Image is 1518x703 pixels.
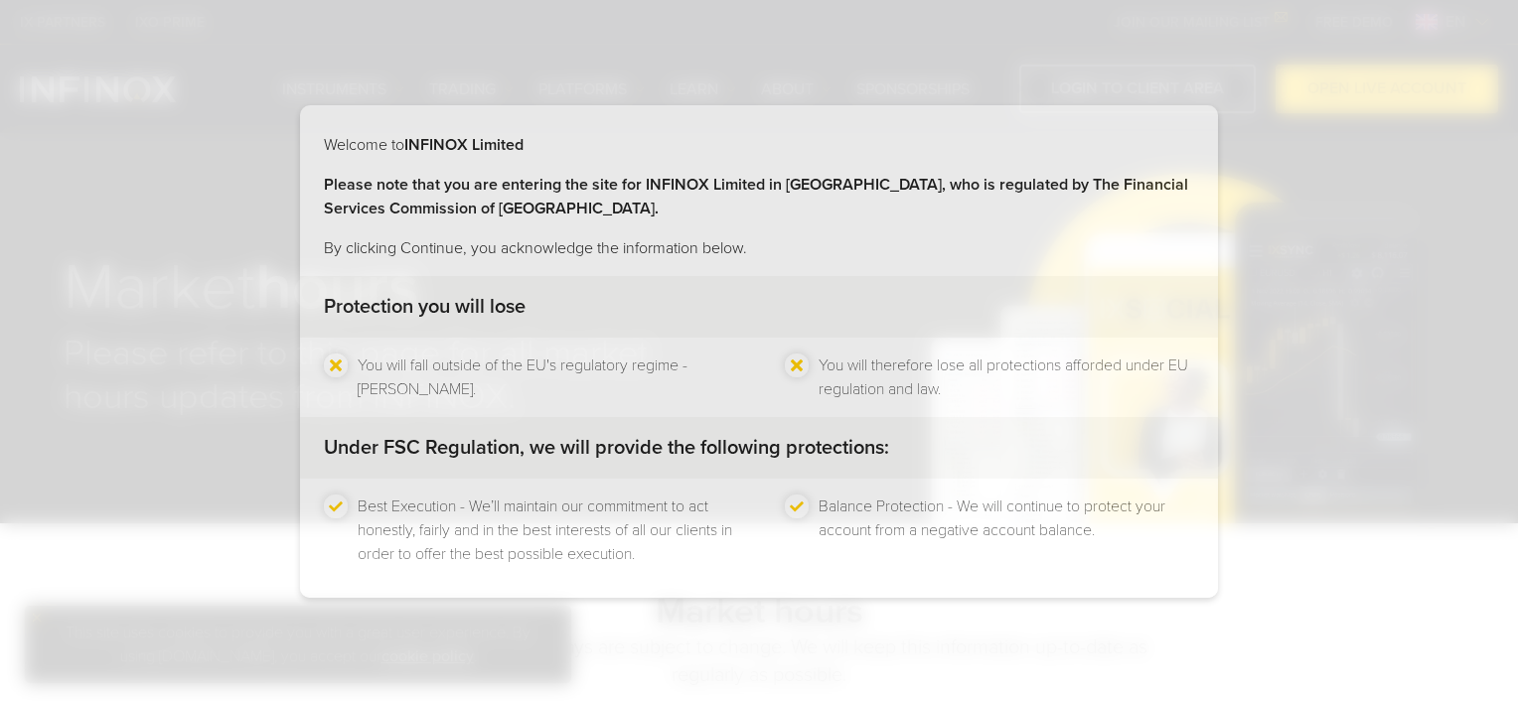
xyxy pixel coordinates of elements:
p: Welcome to [324,133,1194,157]
li: You will therefore lose all protections afforded under EU regulation and law. [819,353,1194,401]
strong: Please note that you are entering the site for INFINOX Limited in [GEOGRAPHIC_DATA], who is regul... [324,175,1188,218]
li: You will fall outside of the EU's regulatory regime - [PERSON_NAME]. [358,353,733,401]
strong: Under FSC Regulation, we will provide the following protections: [324,436,889,460]
li: Balance Protection - We will continue to protect your account from a negative account balance. [819,494,1194,566]
p: By clicking Continue, you acknowledge the information below. [324,236,1194,260]
strong: INFINOX Limited [404,135,524,155]
li: Best Execution - We’ll maintain our commitment to act honestly, fairly and in the best interests ... [358,494,733,566]
strong: Protection you will lose [324,295,526,319]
